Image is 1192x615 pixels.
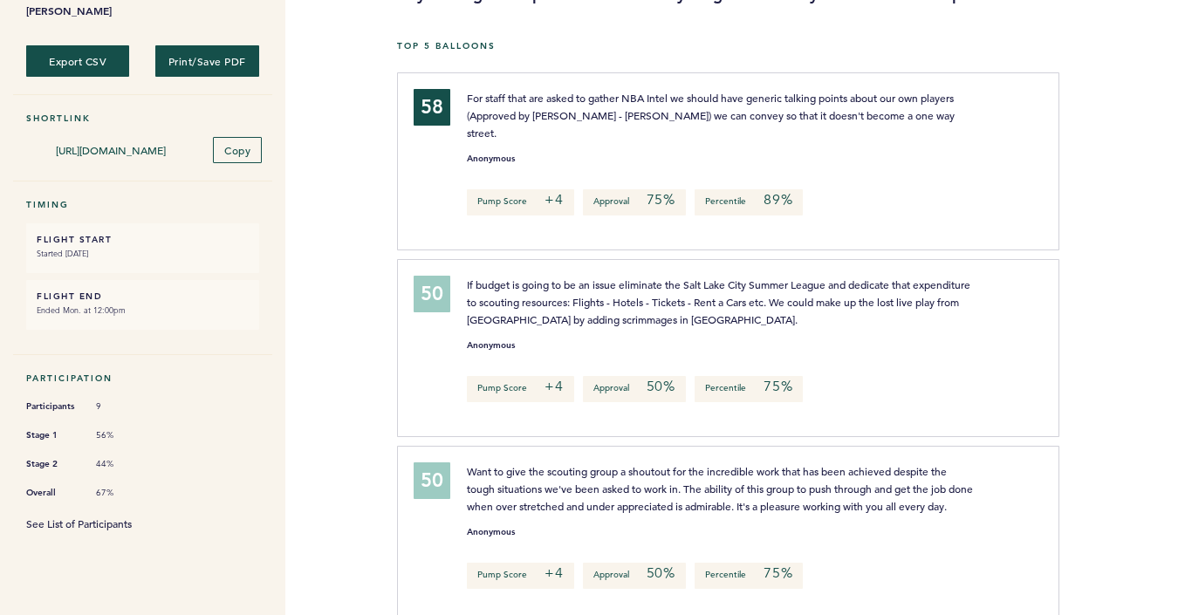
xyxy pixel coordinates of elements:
[155,45,258,77] button: Print/Save PDF
[96,458,148,470] span: 44%
[414,276,450,312] div: 50
[37,302,249,319] small: Ended Mon. at 12:00pm
[467,563,574,589] p: Pump Score
[26,516,132,530] a: See List of Participants
[96,429,148,441] span: 56%
[467,154,515,163] small: Anonymous
[26,484,79,502] span: Overall
[96,487,148,499] span: 67%
[37,290,249,302] h6: FLIGHT END
[26,2,259,19] b: [PERSON_NAME]
[764,191,792,208] em: 89%
[695,376,803,402] p: Percentile
[26,455,79,473] span: Stage 2
[467,528,515,536] small: Anonymous
[397,40,1179,51] h5: Top 5 Balloons
[695,189,803,215] p: Percentile
[647,191,675,208] em: 75%
[764,564,792,582] em: 75%
[224,143,250,157] span: Copy
[467,277,973,326] span: If budget is going to be an issue eliminate the Salt Lake City Summer League and dedicate that ex...
[695,563,803,589] p: Percentile
[467,189,574,215] p: Pump Score
[583,376,686,402] p: Approval
[26,199,259,210] h5: Timing
[414,89,450,126] div: 58
[545,564,564,582] em: +4
[26,372,259,384] h5: Participation
[26,113,259,124] h5: Shortlink
[26,398,79,415] span: Participants
[764,378,792,395] em: 75%
[467,91,957,140] span: For staff that are asked to gather NBA Intel we should have generic talking points about our own ...
[37,245,249,263] small: Started [DATE]
[467,341,515,350] small: Anonymous
[647,564,675,582] em: 50%
[545,378,564,395] em: +4
[647,378,675,395] em: 50%
[37,234,249,245] h6: FLIGHT START
[96,400,148,413] span: 9
[583,563,686,589] p: Approval
[467,376,574,402] p: Pump Score
[26,427,79,444] span: Stage 1
[26,45,129,77] button: Export CSV
[583,189,686,215] p: Approval
[213,137,262,163] button: Copy
[467,464,976,513] span: Want to give the scouting group a shoutout for the incredible work that has been achieved despite...
[414,462,450,499] div: 50
[545,191,564,208] em: +4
